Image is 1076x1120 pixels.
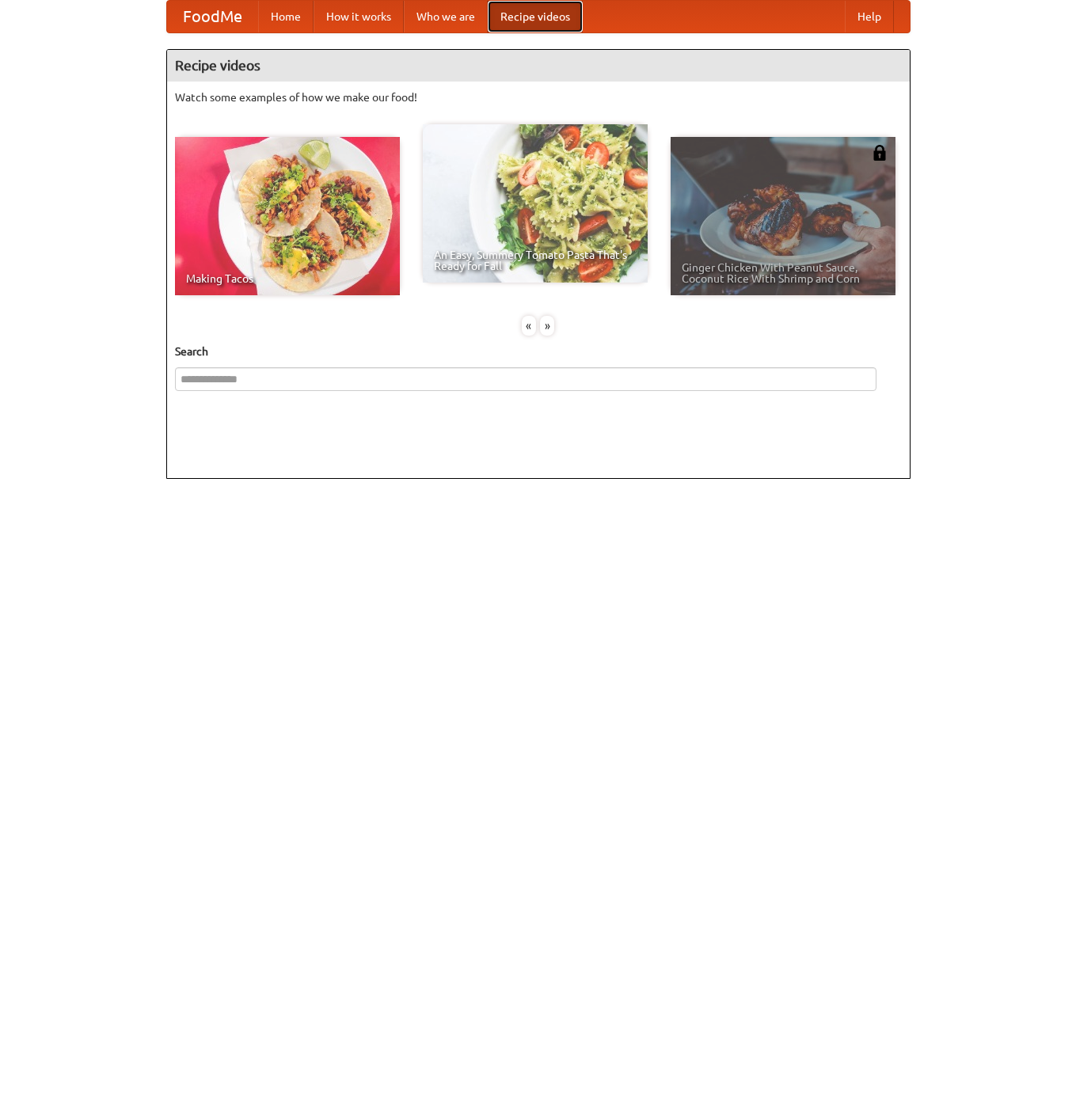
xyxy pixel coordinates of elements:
div: » [540,316,554,336]
a: Recipe videos [488,1,583,32]
a: An Easy, Summery Tomato Pasta That's Ready for Fall [423,124,648,283]
a: FoodMe [167,1,258,32]
h4: Recipe videos [167,50,910,82]
h5: Search [175,344,902,359]
a: Making Tacos [175,137,400,295]
div: « [522,316,536,336]
a: How it works [314,1,404,32]
a: Help [845,1,894,32]
a: Who we are [404,1,488,32]
span: An Easy, Summery Tomato Pasta That's Ready for Fall [434,249,637,271]
p: Watch some examples of how we make our food! [175,89,902,105]
a: Home [258,1,314,32]
img: 483408.png [872,145,888,161]
span: Making Tacos [186,273,389,284]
